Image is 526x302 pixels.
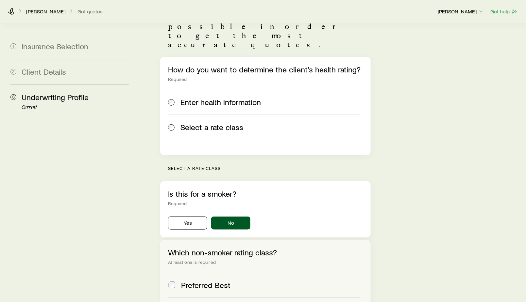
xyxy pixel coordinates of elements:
button: Get help [490,8,518,15]
span: 1 [10,43,16,49]
span: 2 [10,69,16,75]
span: Underwriting Profile [22,92,89,102]
button: Get quotes [77,8,103,15]
p: How do you want to determine the client’s health rating? [168,65,363,74]
p: [PERSON_NAME] [26,8,65,15]
span: Preferred Best [181,280,230,290]
p: [PERSON_NAME] [438,8,485,15]
button: Yes [168,217,207,230]
p: Which non-smoker rating class? [168,248,363,257]
span: Enter health information [180,98,261,107]
input: Select a rate class [168,124,175,131]
span: Client Details [22,67,66,76]
button: No [211,217,250,230]
p: Select a rate class [168,166,371,171]
div: Required [168,201,363,206]
span: 3 [10,94,16,100]
div: At least one is required [168,260,363,265]
span: Select a rate class [180,123,243,132]
span: Insurance Selection [22,41,88,51]
p: Answer as many questions as possible in order to get the most accurate quotes. [168,4,363,49]
p: Is this for a smoker? [168,189,363,198]
input: Preferred Best [169,282,175,288]
div: Required [168,77,363,82]
input: Enter health information [168,99,175,106]
button: [PERSON_NAME] [437,8,485,16]
p: Current [22,105,129,110]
